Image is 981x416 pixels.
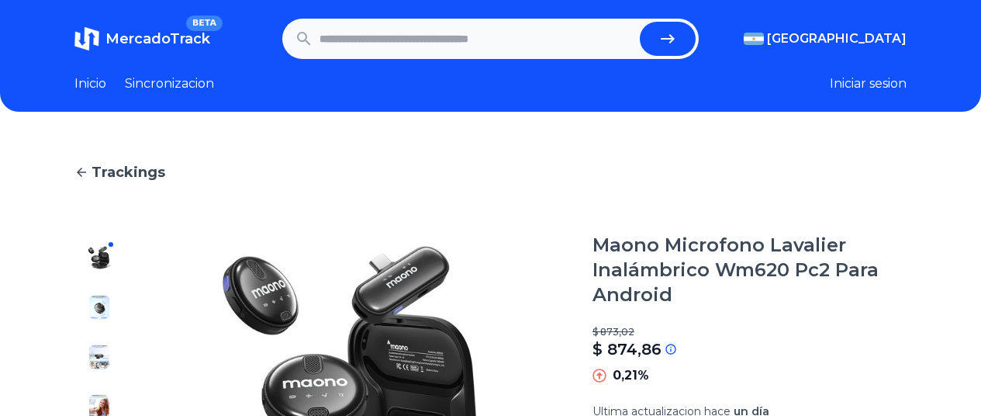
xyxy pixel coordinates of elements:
[830,75,907,93] button: Iniciar sesion
[125,75,214,93] a: Sincronizacion
[87,295,112,320] img: Maono Microfono Lavalier Inalámbrico Wm620 Pc2 Para Android
[592,326,907,338] p: $ 873,02
[105,30,210,47] span: MercadoTrack
[92,161,165,183] span: Trackings
[592,233,907,307] h1: Maono Microfono Lavalier Inalámbrico Wm620 Pc2 Para Android
[613,366,649,385] p: 0,21%
[186,16,223,31] span: BETA
[87,245,112,270] img: Maono Microfono Lavalier Inalámbrico Wm620 Pc2 Para Android
[767,29,907,48] span: [GEOGRAPHIC_DATA]
[592,338,661,360] p: $ 874,86
[74,26,210,51] a: MercadoTrackBETA
[74,75,106,93] a: Inicio
[744,29,907,48] button: [GEOGRAPHIC_DATA]
[74,26,99,51] img: MercadoTrack
[87,345,112,369] img: Maono Microfono Lavalier Inalámbrico Wm620 Pc2 Para Android
[74,161,907,183] a: Trackings
[744,33,764,45] img: Argentina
